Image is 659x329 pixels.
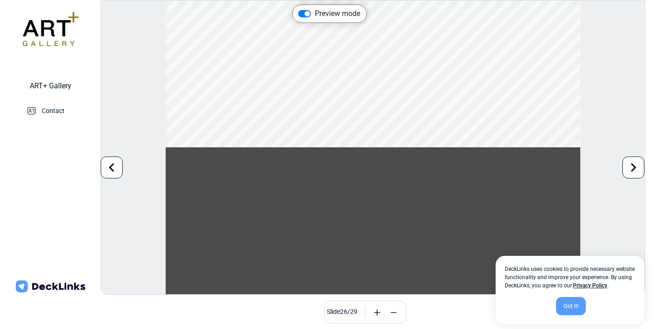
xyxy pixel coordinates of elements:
[18,5,82,70] img: avatar
[505,265,635,290] span: DeckLinks uses cookies to provide necessary website functionality and improve your experience. By...
[327,307,357,317] div: Slide 26 / 29
[42,104,65,116] p: Contact
[30,81,71,92] div: ART+ Gallery
[573,282,607,289] a: Privacy Policy
[556,297,586,315] div: Got it!
[315,8,360,19] label: Preview mode
[14,278,87,295] img: DeckLinks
